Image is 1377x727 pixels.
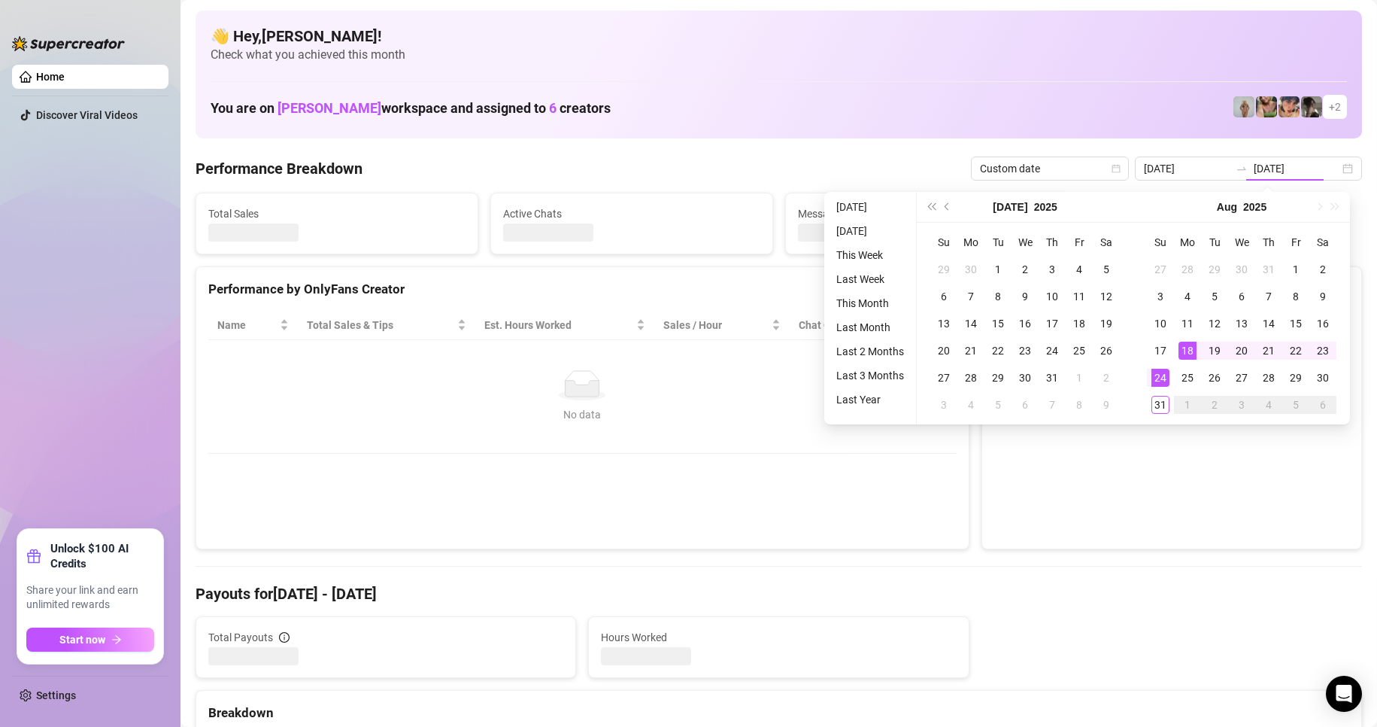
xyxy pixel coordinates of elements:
[196,583,1362,604] h4: Payouts for [DATE] - [DATE]
[208,311,298,340] th: Name
[36,689,76,701] a: Settings
[36,109,138,121] a: Discover Viral Videos
[1236,163,1248,175] span: swap-right
[1278,96,1300,117] img: bonnierides
[208,703,1349,723] div: Breakdown
[36,71,65,83] a: Home
[1326,676,1362,712] div: Open Intercom Messenger
[798,205,1055,222] span: Messages Sent
[1144,160,1230,177] input: Start date
[549,100,557,116] span: 6
[994,279,1349,300] div: Sales by OnlyFans Creator
[601,629,956,646] span: Hours Worked
[1256,96,1277,117] img: dreamsofleana
[211,47,1347,63] span: Check what you achieved this month
[307,317,454,333] span: Total Sales & Tips
[217,317,277,333] span: Name
[50,541,154,571] strong: Unlock $100 AI Credits
[208,629,273,646] span: Total Payouts
[111,634,122,645] span: arrow-right
[223,406,942,423] div: No data
[208,279,957,300] div: Performance by OnlyFans Creator
[1233,96,1254,117] img: Barbi
[26,549,41,564] span: gift
[12,36,125,51] img: logo-BBDzfeDw.svg
[1254,160,1339,177] input: End date
[196,158,362,179] h4: Performance Breakdown
[211,100,611,117] h1: You are on workspace and assigned to creators
[298,311,475,340] th: Total Sales & Tips
[26,583,154,613] span: Share your link and earn unlimited rewards
[503,205,760,222] span: Active Chats
[790,311,956,340] th: Chat Conversion
[663,317,769,333] span: Sales / Hour
[211,26,1347,47] h4: 👋 Hey, [PERSON_NAME] !
[1329,99,1341,115] span: + 2
[654,311,790,340] th: Sales / Hour
[59,634,105,646] span: Start now
[484,317,633,333] div: Est. Hours Worked
[1236,163,1248,175] span: to
[279,632,290,643] span: info-circle
[278,100,381,116] span: [PERSON_NAME]
[208,205,466,222] span: Total Sales
[1112,164,1121,173] span: calendar
[799,317,935,333] span: Chat Conversion
[980,157,1120,180] span: Custom date
[26,628,154,652] button: Start nowarrow-right
[1301,96,1322,117] img: daiisyjane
